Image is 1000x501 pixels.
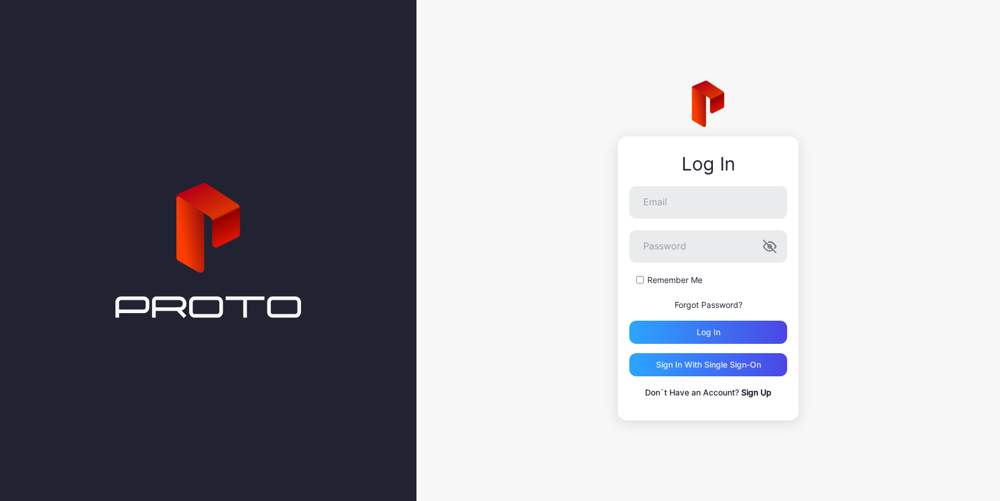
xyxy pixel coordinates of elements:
div: Log in [697,328,720,337]
input: Email [629,186,787,219]
input: Password [629,230,787,263]
button: Password [763,239,777,253]
div: Sign in With Single Sign-On [656,360,761,369]
button: Log in [629,321,787,344]
label: Remember Me [647,274,702,286]
p: Don`t Have an Account? [629,386,787,400]
div: Log In [629,154,787,175]
a: Sign Up [741,387,771,397]
a: Forgot Password? [675,300,742,310]
button: Sign in With Single Sign-On [629,353,787,376]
